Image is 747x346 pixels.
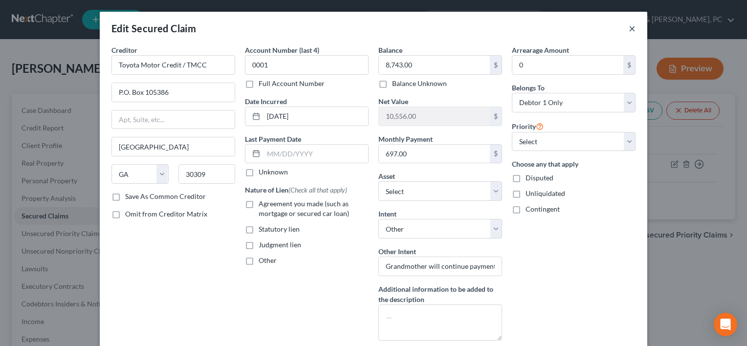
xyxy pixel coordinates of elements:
span: Judgment lien [259,240,301,249]
label: Net Value [378,96,408,107]
div: $ [490,145,502,163]
input: 0.00 [379,56,490,74]
label: Last Payment Date [245,134,301,144]
label: Additional information to be added to the description [378,284,502,304]
div: Edit Secured Claim [111,22,196,35]
div: Open Intercom Messenger [714,313,737,336]
label: Balance [378,45,402,55]
span: (Check all that apply) [288,186,347,194]
span: Unliquidated [526,189,565,197]
label: Unknown [259,167,288,177]
input: Apt, Suite, etc... [112,110,235,129]
div: $ [490,107,502,126]
div: $ [490,56,502,74]
label: Arrearage Amount [512,45,569,55]
span: Agreement you made (such as mortgage or secured car loan) [259,199,349,217]
input: Enter address... [112,83,235,102]
input: 0.00 [379,145,490,163]
span: Statutory lien [259,225,300,233]
input: Search creditor by name... [111,55,235,75]
label: Intent [378,209,396,219]
label: Balance Unknown [392,79,447,88]
input: Enter zip... [178,164,236,184]
span: Contingent [526,205,560,213]
label: Monthly Payment [378,134,433,144]
input: XXXX [245,55,369,75]
input: MM/DD/YYYY [264,107,368,126]
span: Omit from Creditor Matrix [125,210,207,218]
input: 0.00 [379,107,490,126]
label: Priority [512,120,544,132]
input: 0.00 [512,56,623,74]
label: Choose any that apply [512,159,636,169]
span: Disputed [526,173,553,182]
span: Asset [378,172,395,180]
div: $ [623,56,635,74]
span: Other [259,256,277,264]
label: Save As Common Creditor [125,192,206,201]
span: Belongs To [512,84,545,92]
label: Date Incurred [245,96,287,107]
span: Creditor [111,46,137,54]
button: × [629,22,636,34]
label: Nature of Lien [245,185,347,195]
input: MM/DD/YYYY [264,145,368,163]
input: Enter city... [112,137,235,156]
input: Specify... [378,257,502,276]
label: Other Intent [378,246,416,257]
label: Full Account Number [259,79,325,88]
label: Account Number (last 4) [245,45,319,55]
